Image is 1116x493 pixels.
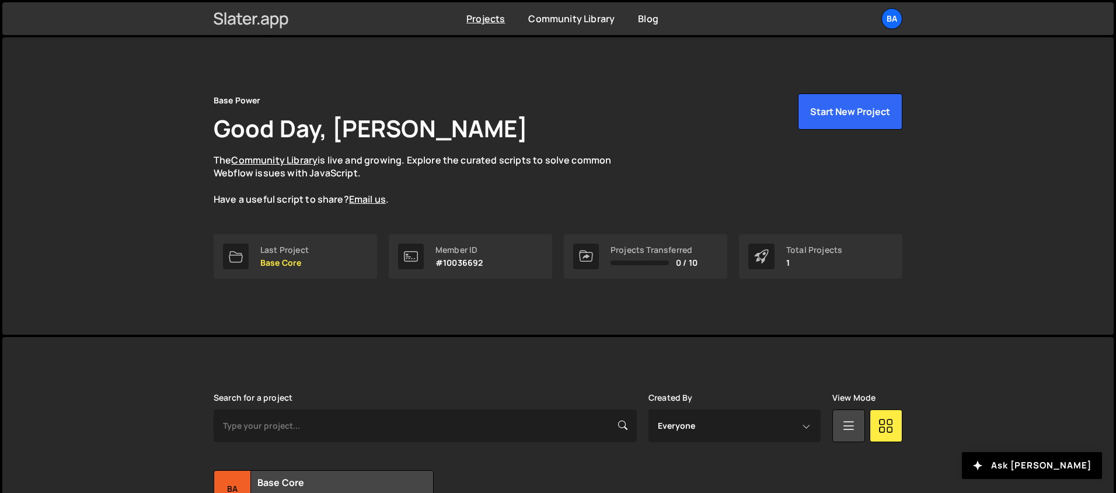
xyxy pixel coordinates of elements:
[214,154,634,206] p: The is live and growing. Explore the curated scripts to solve common Webflow issues with JavaScri...
[231,154,318,166] a: Community Library
[798,93,902,130] button: Start New Project
[786,258,842,268] p: 1
[214,409,637,442] input: Type your project...
[962,452,1102,479] button: Ask [PERSON_NAME]
[881,8,902,29] a: Ba
[676,258,697,268] span: 0 / 10
[528,12,615,25] a: Community Library
[466,12,505,25] a: Projects
[214,234,377,279] a: Last Project Base Core
[257,476,398,489] h2: Base Core
[435,245,483,255] div: Member ID
[214,393,292,402] label: Search for a project
[260,258,309,268] p: Base Core
[435,258,483,268] p: #10036692
[349,193,386,206] a: Email us
[638,12,658,25] a: Blog
[832,393,876,402] label: View Mode
[611,245,697,255] div: Projects Transferred
[786,245,842,255] div: Total Projects
[260,245,309,255] div: Last Project
[648,393,693,402] label: Created By
[214,112,528,144] h1: Good Day, [PERSON_NAME]
[214,93,261,107] div: Base Power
